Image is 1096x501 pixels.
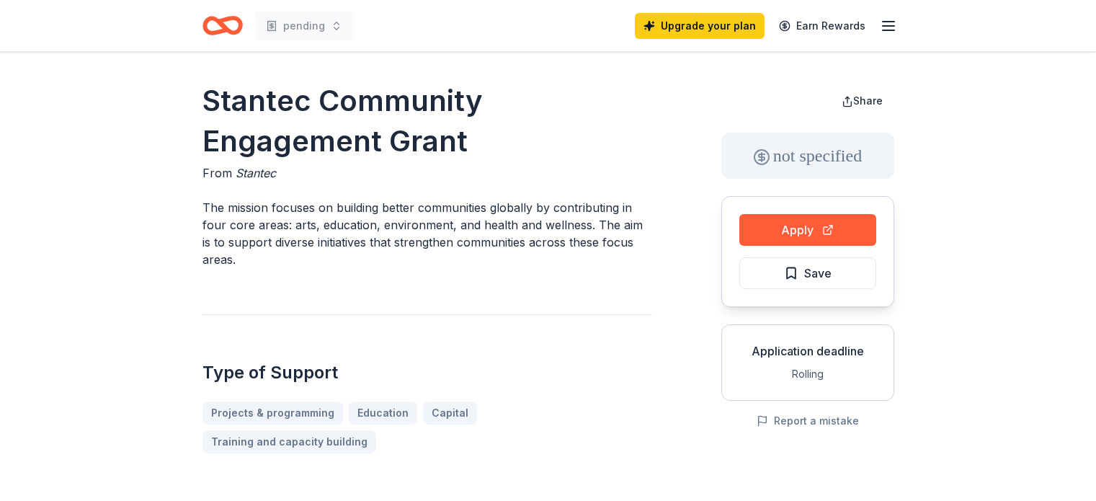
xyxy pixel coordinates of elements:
a: Capital [423,402,477,425]
div: Application deadline [734,342,882,360]
p: The mission focuses on building better communities globally by contributing in four core areas: a... [202,199,652,268]
div: Rolling [734,365,882,383]
h2: Type of Support [202,361,652,384]
a: Upgrade your plan [635,13,765,39]
a: Home [202,9,243,43]
button: pending [254,12,354,40]
a: Training and capacity building [202,430,376,453]
button: Report a mistake [757,412,859,430]
span: Stantec [236,166,276,180]
button: Apply [739,214,876,246]
button: Save [739,257,876,289]
a: Earn Rewards [770,13,874,39]
button: Share [830,87,894,115]
a: Education [349,402,417,425]
span: Save [804,264,832,283]
div: not specified [721,133,894,179]
h1: Stantec Community Engagement Grant [202,81,652,161]
a: Projects & programming [202,402,343,425]
div: From [202,164,652,182]
span: pending [283,17,325,35]
span: Share [853,94,883,107]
